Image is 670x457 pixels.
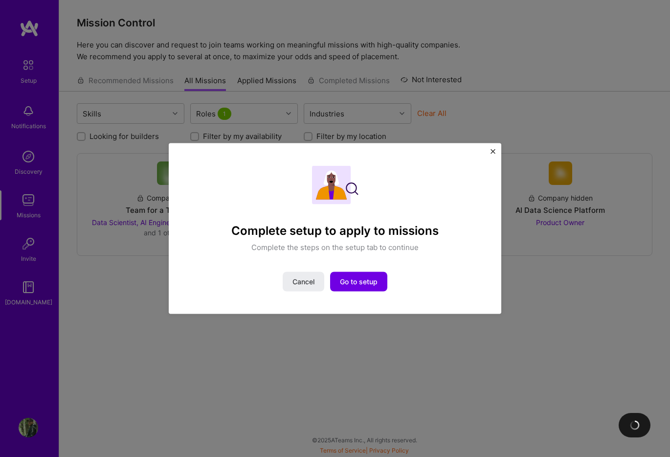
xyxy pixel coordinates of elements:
[251,242,419,252] p: Complete the steps on the setup tab to continue
[330,272,387,291] button: Go to setup
[292,276,314,286] span: Cancel
[231,224,439,238] h4: Complete setup to apply to missions
[283,272,324,291] button: Cancel
[340,276,378,286] span: Go to setup
[312,166,358,205] img: Complete setup illustration
[629,420,640,431] img: loading
[491,149,495,160] button: Close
